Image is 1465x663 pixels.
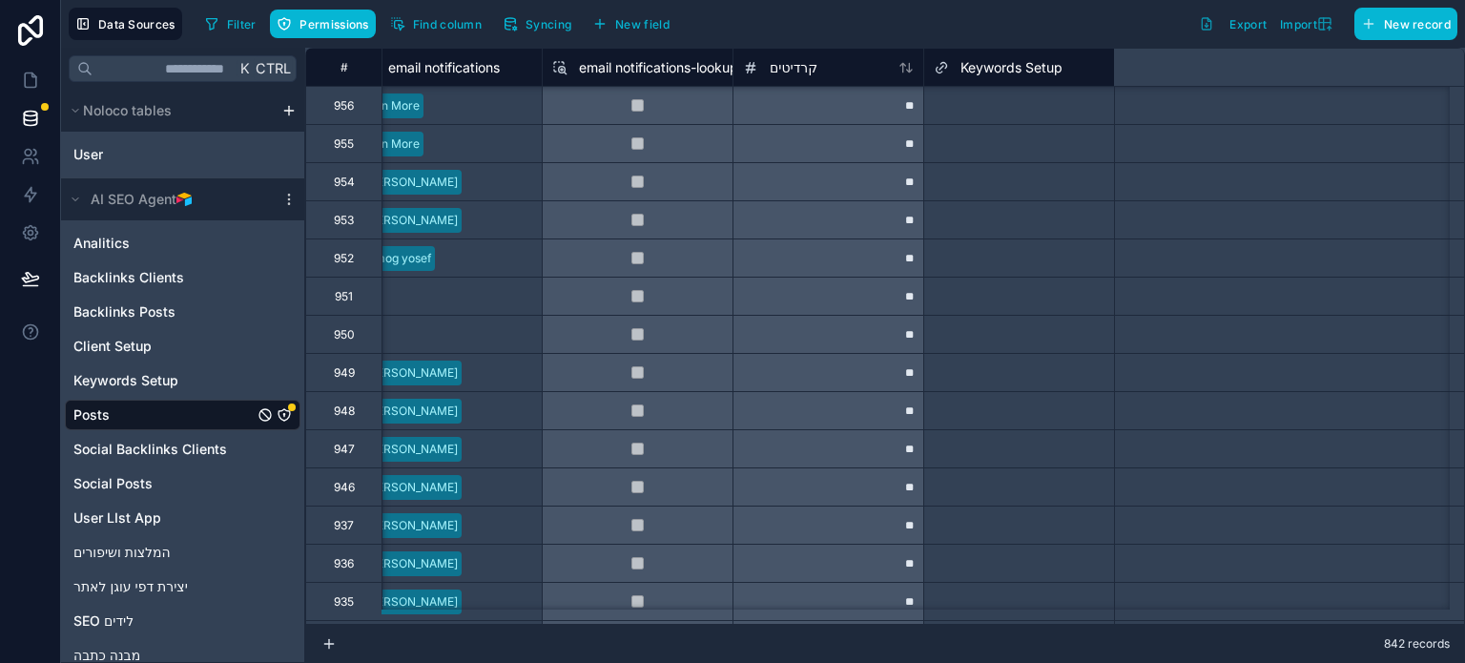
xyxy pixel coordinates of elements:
div: 951 [335,289,353,304]
span: User LIst App [73,508,161,528]
span: Posts [73,405,110,425]
a: Social Posts [73,474,254,493]
button: Data Sources [69,8,182,40]
div: Keywords Setup [65,365,300,396]
div: 950 [334,327,355,342]
span: Analitics [73,234,130,253]
span: New field [615,17,670,31]
div: [PERSON_NAME] [365,555,458,572]
span: Keywords Setup [960,58,1063,77]
span: יצירת דפי עוגן לאתר [73,577,188,596]
button: Permissions [270,10,375,38]
span: Client Setup [73,337,152,356]
span: Keywords Setup [73,371,178,390]
div: 949 [334,365,355,381]
a: New record [1347,8,1457,40]
span: K [238,62,252,75]
img: Airtable Logo [176,192,192,207]
div: [PERSON_NAME] [365,212,458,229]
a: לידים SEO [73,611,254,631]
div: User LIst App [65,503,300,533]
div: [PERSON_NAME] [365,517,458,534]
div: [PERSON_NAME] [365,593,458,611]
span: Find column [413,17,482,31]
a: Analitics [73,234,254,253]
div: almog yosef [365,250,431,267]
span: AI SEO Agent [91,190,176,209]
button: Filter [197,10,263,38]
div: 955 [334,136,354,152]
span: לידים SEO [73,611,134,631]
div: Analitics [65,228,300,259]
div: [PERSON_NAME] [365,364,458,382]
span: Permissions [299,17,368,31]
span: email notifications-lookup [579,58,738,77]
div: המלצות ושיפורים [65,537,300,568]
span: המלצות ושיפורים [73,543,171,562]
span: Noloco tables [83,101,172,120]
a: Backlinks Posts [73,302,254,321]
a: Syncing [496,10,586,38]
div: 948 [334,404,355,419]
button: Syncing [496,10,578,38]
button: Import [1273,8,1347,40]
button: New field [586,10,676,38]
button: Airtable LogoAI SEO Agent [65,186,274,213]
button: Export [1192,8,1273,40]
div: לידים SEO [65,606,300,636]
div: 946 [334,480,355,495]
span: Syncing [526,17,571,31]
div: [PERSON_NAME] [365,441,458,458]
div: Idan More [365,135,420,153]
span: email notifications [388,58,500,77]
a: User LIst App [73,508,254,528]
div: 953 [334,213,354,228]
div: scrollable content [61,90,304,662]
div: Social Posts [65,468,300,499]
span: Social Backlinks Clients [73,440,227,459]
div: Backlinks Clients [65,262,300,293]
span: Filter [227,17,257,31]
div: 935 [334,594,354,610]
span: Ctrl [254,56,293,80]
div: 937 [334,518,354,533]
button: Noloco tables [65,97,274,124]
span: Backlinks Posts [73,302,175,321]
div: Social Backlinks Clients [65,434,300,465]
div: 954 [334,175,355,190]
div: Posts [65,400,300,430]
span: Social Posts [73,474,153,493]
button: Find column [383,10,488,38]
div: Backlinks Posts [65,297,300,327]
a: יצירת דפי עוגן לאתר [73,577,254,596]
div: 952 [334,251,354,266]
div: # [320,60,367,74]
a: Permissions [270,10,382,38]
a: המלצות ושיפורים [73,543,254,562]
a: Posts [73,405,254,425]
div: 947 [334,442,355,457]
div: Client Setup [65,331,300,362]
span: New record [1384,17,1451,31]
span: Backlinks Clients [73,268,184,287]
div: [PERSON_NAME] [365,174,458,191]
span: Export [1229,17,1267,31]
div: User [65,139,300,170]
div: [PERSON_NAME] [365,479,458,496]
div: יצירת דפי עוגן לאתר [65,571,300,602]
a: Keywords Setup [73,371,254,390]
div: 956 [334,98,354,114]
div: [PERSON_NAME] [365,403,458,420]
button: New record [1354,8,1457,40]
div: Idan More [365,97,420,114]
a: Client Setup [73,337,254,356]
span: User [73,145,103,164]
a: Social Backlinks Clients [73,440,254,459]
a: User [73,145,235,164]
div: 936 [334,556,354,571]
span: Import [1280,17,1317,31]
a: Backlinks Clients [73,268,254,287]
span: קרדיטים [770,58,817,77]
span: 842 records [1384,636,1450,652]
span: Data Sources [98,17,175,31]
